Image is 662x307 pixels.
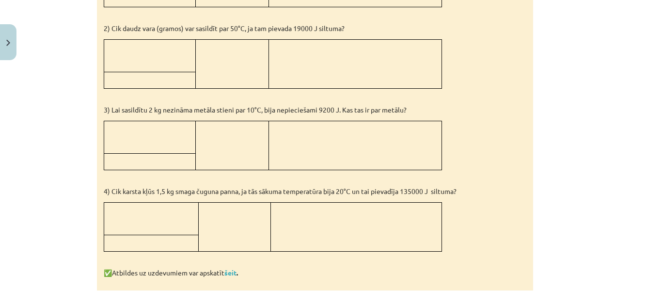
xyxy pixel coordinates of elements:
strong: ✅ [104,268,112,277]
p: Atbildes uz uzdevumiem var apskatīt [104,268,526,278]
img: icon-close-lesson-0947bae3869378f0d4975bcd49f059093ad1ed9edebbc8119c70593378902aed.svg [6,40,10,46]
strong: . [224,268,238,277]
p: 3) Lai sasildītu 2 kg nezināma metāla stieni par 10°C, bija nepieciešami 9200 J. Kas tas ir par m... [104,105,526,115]
a: šeit [224,268,236,277]
p: 2) Cik daudz vara (gramos) var sasildīt par 50°C, ja tam pievada 19000 J siltuma? [104,23,526,33]
p: 4) Cik karsta kļūs 1,5 kg smaga čuguna panna, ja tās sākuma temperatūra bija 20°C un tai pievadīj... [104,186,526,196]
